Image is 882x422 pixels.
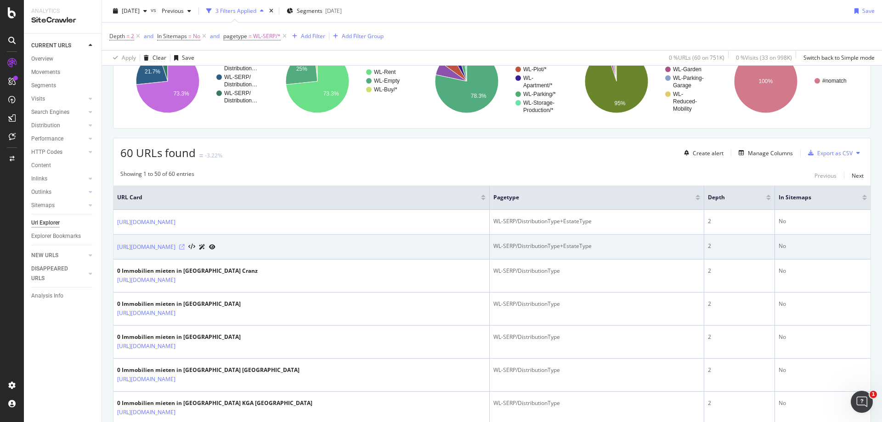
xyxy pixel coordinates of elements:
[109,4,151,18] button: [DATE]
[117,218,175,227] a: [URL][DOMAIN_NAME]
[779,300,867,308] div: No
[708,193,752,202] span: Depth
[673,98,697,105] text: Reduced-
[179,244,185,250] a: Visit Online Page
[122,7,140,15] span: 2025 Sep. 26th
[569,41,713,121] svg: A chart.
[199,154,203,157] img: Equal
[851,4,875,18] button: Save
[249,32,252,40] span: =
[31,68,60,77] div: Movements
[224,65,257,72] text: Distribution…
[31,15,94,26] div: SiteCrawler
[736,54,792,62] div: 0 % Visits ( 33 on 998K )
[804,146,853,160] button: Export as CSV
[117,193,479,202] span: URL Card
[31,54,53,64] div: Overview
[862,7,875,15] div: Save
[31,174,86,184] a: Inlinks
[120,41,264,121] svg: A chart.
[493,267,700,275] div: WL-SERP/DistributionType
[120,170,194,181] div: Showing 1 to 50 of 60 entries
[199,242,205,252] a: AI Url Details
[673,91,683,97] text: WL-
[817,149,853,157] div: Export as CSV
[283,4,345,18] button: Segments[DATE]
[493,300,700,308] div: WL-SERP/DistributionType
[117,267,258,275] div: 0 Immobilien mieten in [GEOGRAPHIC_DATA] Cranz
[800,51,875,65] button: Switch back to Simple mode
[493,333,700,341] div: WL-SERP/DistributionType
[374,69,396,75] text: WL-Rent
[31,291,63,301] div: Analysis Info
[31,251,86,260] a: NEW URLS
[120,145,196,160] span: 60 URLs found
[188,244,195,250] button: View HTML Source
[419,41,563,121] svg: A chart.
[779,366,867,374] div: No
[270,41,414,121] svg: A chart.
[174,90,189,97] text: 73.3%
[523,100,554,106] text: WL-Storage-
[170,51,194,65] button: Save
[31,107,86,117] a: Search Engines
[31,291,95,301] a: Analysis Info
[157,32,187,40] span: In Sitemaps
[779,217,867,225] div: No
[215,7,256,15] div: 3 Filters Applied
[493,217,700,225] div: WL-SERP/DistributionType+EstateType
[718,41,862,121] svg: A chart.
[296,66,307,72] text: 25%
[523,107,554,113] text: Production/*
[31,201,55,210] div: Sitemaps
[748,149,793,157] div: Manage Columns
[325,7,342,15] div: [DATE]
[109,51,136,65] button: Apply
[493,399,700,407] div: WL-SERP/DistributionType
[145,68,160,75] text: 21.7%
[31,41,86,51] a: CURRENT URLS
[117,408,175,417] a: [URL][DOMAIN_NAME]
[31,81,95,90] a: Segments
[735,147,793,158] button: Manage Columns
[31,7,94,15] div: Analytics
[851,391,873,413] iframe: Intercom live chat
[288,31,325,42] button: Add Filter
[31,81,56,90] div: Segments
[673,106,692,112] text: Mobility
[323,90,339,97] text: 73.3%
[708,267,771,275] div: 2
[759,78,773,84] text: 100%
[31,201,86,210] a: Sitemaps
[614,100,625,107] text: 95%
[31,134,63,144] div: Performance
[31,264,86,283] a: DISAPPEARED URLS
[224,81,257,88] text: Distribution…
[31,187,86,197] a: Outlinks
[471,93,486,99] text: 78.3%
[779,267,867,275] div: No
[31,107,69,117] div: Search Engines
[693,149,724,157] div: Create alert
[182,54,194,62] div: Save
[140,51,166,65] button: Clear
[523,75,533,81] text: WL-
[301,32,325,40] div: Add Filter
[158,7,184,15] span: Previous
[117,300,241,308] div: 0 Immobilien mieten in [GEOGRAPHIC_DATA]
[153,54,166,62] div: Clear
[852,170,864,181] button: Next
[267,6,275,16] div: times
[779,193,848,202] span: In Sitemaps
[31,161,51,170] div: Content
[117,342,175,351] a: [URL][DOMAIN_NAME]
[708,333,771,341] div: 2
[122,54,136,62] div: Apply
[117,333,241,341] div: 0 Immobilien mieten in [GEOGRAPHIC_DATA]
[31,54,95,64] a: Overview
[342,32,384,40] div: Add Filter Group
[131,30,134,43] span: 2
[188,32,192,40] span: =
